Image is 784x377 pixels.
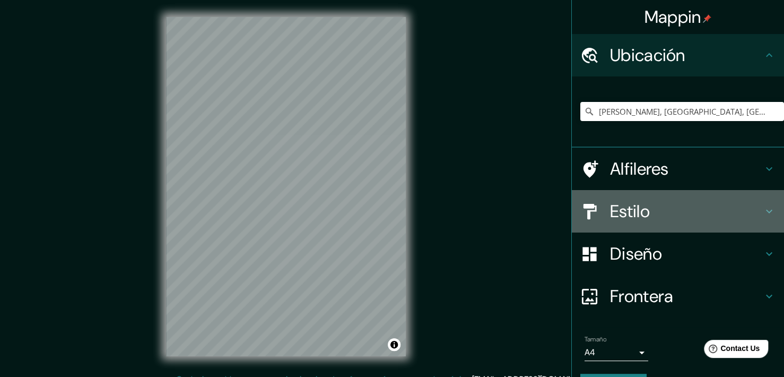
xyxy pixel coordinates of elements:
[166,17,406,356] canvas: Map
[585,335,606,344] label: Tamaño
[572,233,784,275] div: Diseño
[644,6,712,28] h4: Mappin
[388,338,400,351] button: Toggle attribution
[610,286,763,307] h4: Frontera
[610,243,763,264] h4: Diseño
[690,336,772,365] iframe: Help widget launcher
[572,190,784,233] div: Estilo
[585,344,648,361] div: A4
[703,14,711,23] img: pin-icon.png
[610,201,763,222] h4: Estilo
[610,45,763,66] h4: Ubicación
[572,34,784,76] div: Ubicación
[610,158,763,179] h4: Alfileres
[580,102,784,121] input: Pick your city or area
[572,275,784,318] div: Frontera
[572,148,784,190] div: Alfileres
